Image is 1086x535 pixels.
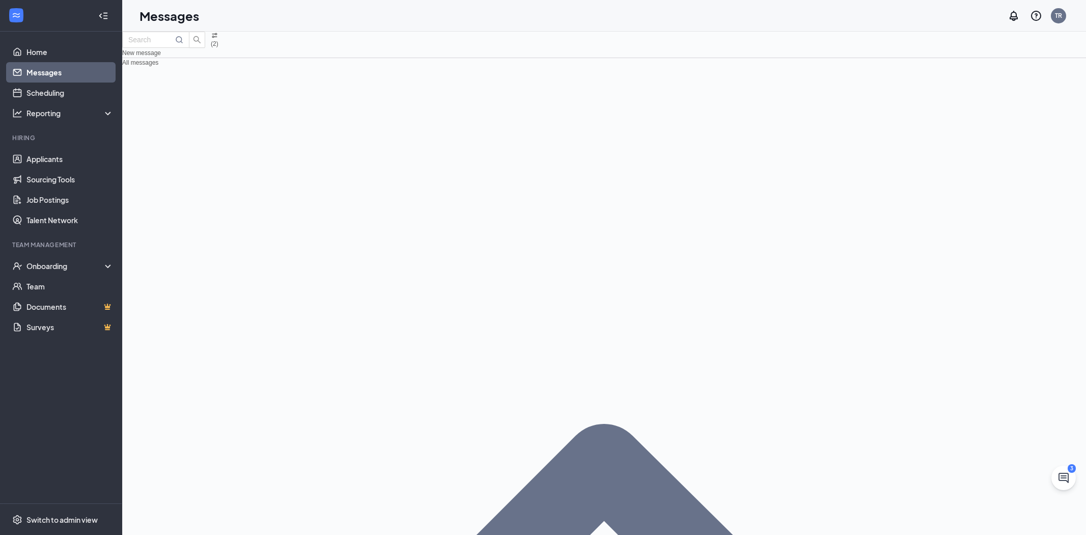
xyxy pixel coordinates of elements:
button: search [189,32,205,48]
span: All messages [122,59,158,66]
button: ChatActive [1051,466,1076,490]
div: Hiring [12,133,112,142]
div: Switch to admin view [26,515,98,525]
a: Scheduling [26,83,114,103]
a: Team [26,276,114,297]
svg: Collapse [98,11,108,21]
button: New message [122,48,161,58]
a: Applicants [26,149,114,169]
div: 3 [1068,464,1076,473]
svg: WorkstreamLogo [11,10,21,20]
a: Talent Network [26,210,114,230]
div: Reporting [26,108,114,118]
h1: Messages [140,7,199,24]
a: SurveysCrown [26,317,114,337]
svg: QuestionInfo [1030,10,1042,22]
svg: Notifications [1008,10,1020,22]
svg: Analysis [12,108,22,118]
div: Team Management [12,240,112,249]
svg: ChatActive [1057,472,1070,484]
svg: Settings [12,515,22,525]
button: Filter (2) [211,32,218,48]
a: Home [26,42,114,62]
a: Job Postings [26,190,114,210]
div: TR [1055,11,1062,20]
svg: MagnifyingGlass [175,36,183,44]
a: DocumentsCrown [26,297,114,317]
span: search [189,36,205,44]
div: Onboarding [26,261,114,271]
svg: UserCheck [12,261,22,271]
input: Search [128,34,173,45]
a: Messages [26,62,114,83]
svg: Filter [211,32,218,39]
a: Sourcing Tools [26,169,114,190]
